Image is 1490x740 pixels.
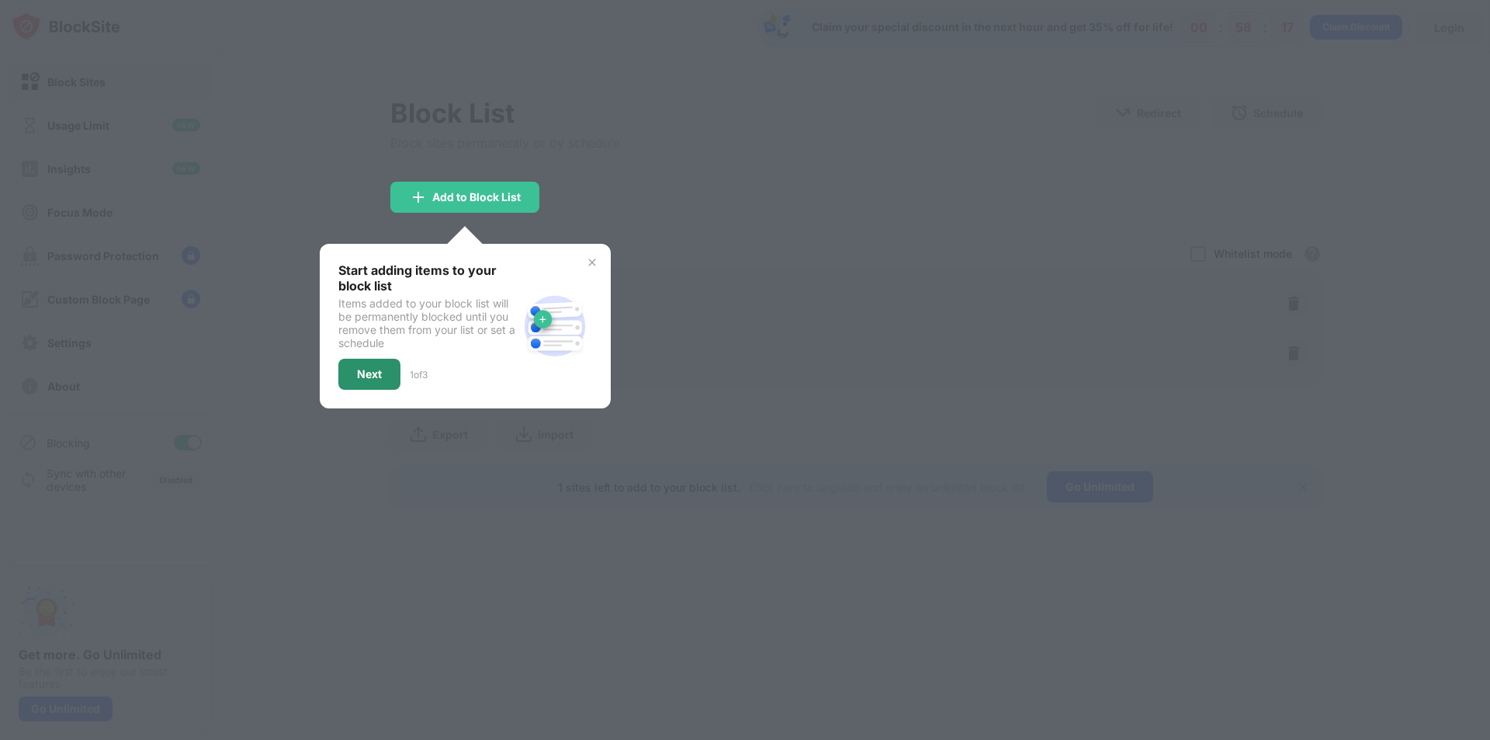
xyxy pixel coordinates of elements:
img: x-button.svg [586,256,598,269]
img: block-site.svg [518,289,592,363]
div: Items added to your block list will be permanently blocked until you remove them from your list o... [338,297,518,349]
div: Next [357,368,382,380]
div: Start adding items to your block list [338,262,518,294]
div: Add to Block List [432,191,521,203]
div: 1 of 3 [410,369,428,380]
